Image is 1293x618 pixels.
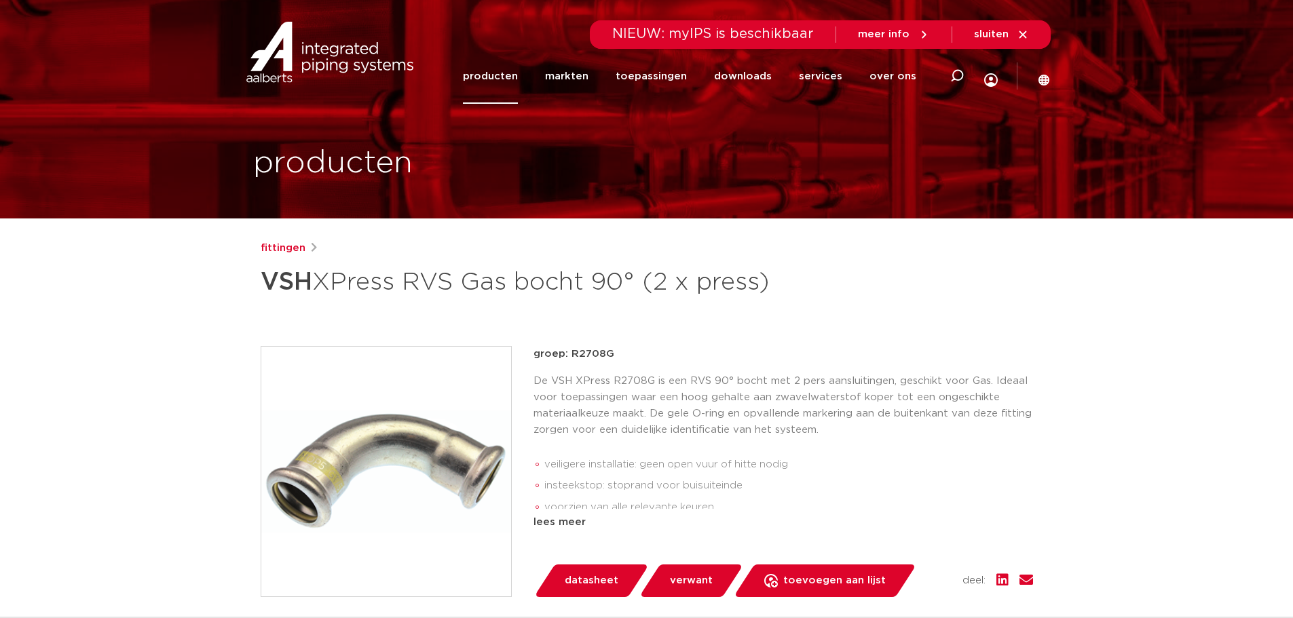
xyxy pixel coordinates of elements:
[612,27,814,41] span: NIEUW: myIPS is beschikbaar
[858,29,910,39] span: meer info
[962,573,986,589] span: deel:
[544,454,1033,476] li: veiligere installatie: geen open vuur of hitte nodig
[533,514,1033,530] div: lees meer
[261,347,511,596] img: Product Image for VSH XPress RVS Gas bocht 90° (2 x press)
[533,564,649,597] a: datasheet
[463,49,518,104] a: producten
[670,570,713,592] span: verwant
[544,475,1033,497] li: insteekstop: stoprand voor buisuiteinde
[783,570,886,592] span: toevoegen aan lijst
[974,28,1029,41] a: sluiten
[533,373,1033,438] p: De VSH XPress R2708G is een RVS 90° bocht met 2 pers aansluitingen, geschikt voor Gas. Ideaal voo...
[261,240,305,256] a: fittingen
[799,49,842,104] a: services
[616,49,687,104] a: toepassingen
[714,49,772,104] a: downloads
[565,570,618,592] span: datasheet
[869,49,916,104] a: over ons
[261,270,312,294] strong: VSH
[544,497,1033,518] li: voorzien van alle relevante keuren
[984,45,998,108] div: my IPS
[858,28,930,41] a: meer info
[639,564,743,597] a: verwant
[533,346,1033,362] p: groep: R2708G
[974,29,1009,39] span: sluiten
[545,49,588,104] a: markten
[463,49,916,104] nav: Menu
[253,142,413,185] h1: producten
[261,262,770,303] h1: XPress RVS Gas bocht 90° (2 x press)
